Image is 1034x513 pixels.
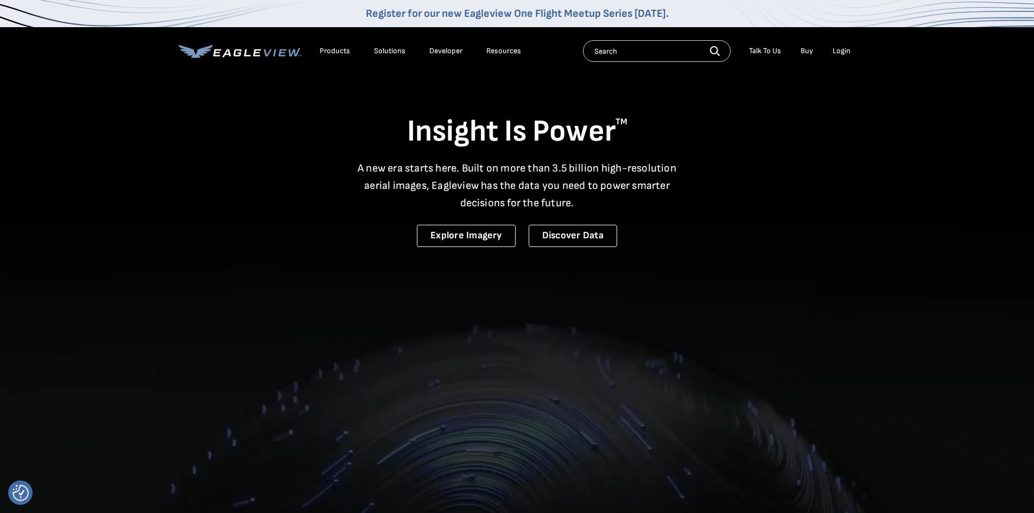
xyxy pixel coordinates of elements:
[749,46,781,56] div: Talk To Us
[486,46,521,56] div: Resources
[429,46,462,56] a: Developer
[320,46,350,56] div: Products
[801,46,813,56] a: Buy
[374,46,405,56] div: Solutions
[417,225,516,247] a: Explore Imagery
[833,46,851,56] div: Login
[366,7,669,20] a: Register for our new Eagleview One Flight Meetup Series [DATE].
[179,113,856,151] h1: Insight Is Power
[529,225,617,247] a: Discover Data
[351,160,683,212] p: A new era starts here. Built on more than 3.5 billion high-resolution aerial images, Eagleview ha...
[616,117,627,127] sup: TM
[583,40,731,62] input: Search
[12,485,29,501] img: Revisit consent button
[12,485,29,501] button: Consent Preferences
